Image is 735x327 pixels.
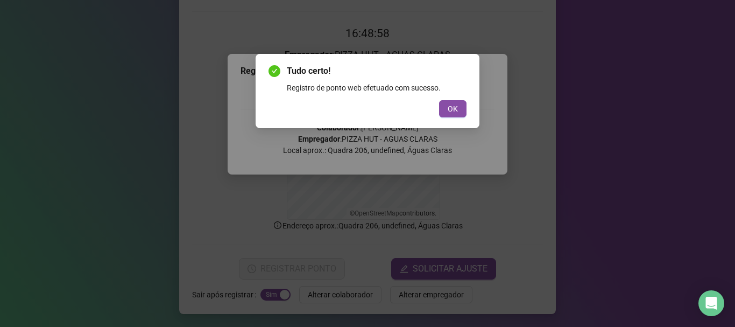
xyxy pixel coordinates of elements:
div: Registro de ponto web efetuado com sucesso. [287,82,467,94]
span: OK [448,103,458,115]
button: OK [439,100,467,117]
span: check-circle [268,65,280,77]
div: Open Intercom Messenger [698,290,724,316]
span: Tudo certo! [287,65,467,78]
